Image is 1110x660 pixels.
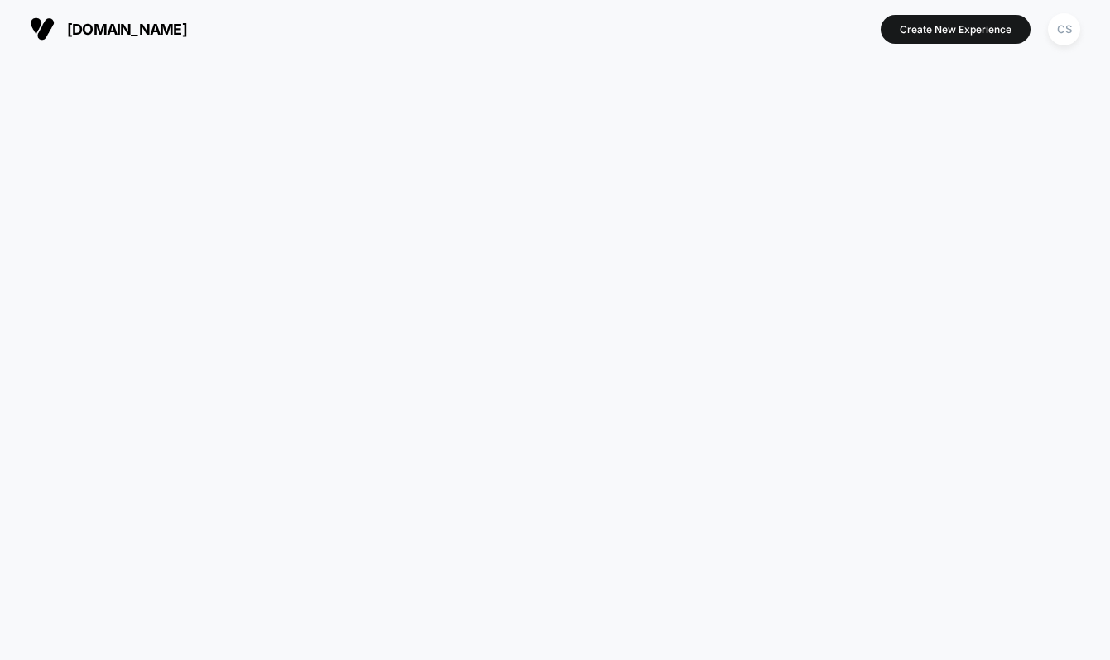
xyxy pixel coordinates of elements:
[30,17,55,41] img: Visually logo
[67,21,187,38] span: [DOMAIN_NAME]
[1043,12,1085,46] button: CS
[1048,13,1080,45] div: CS
[881,15,1031,44] button: Create New Experience
[25,16,192,42] button: [DOMAIN_NAME]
